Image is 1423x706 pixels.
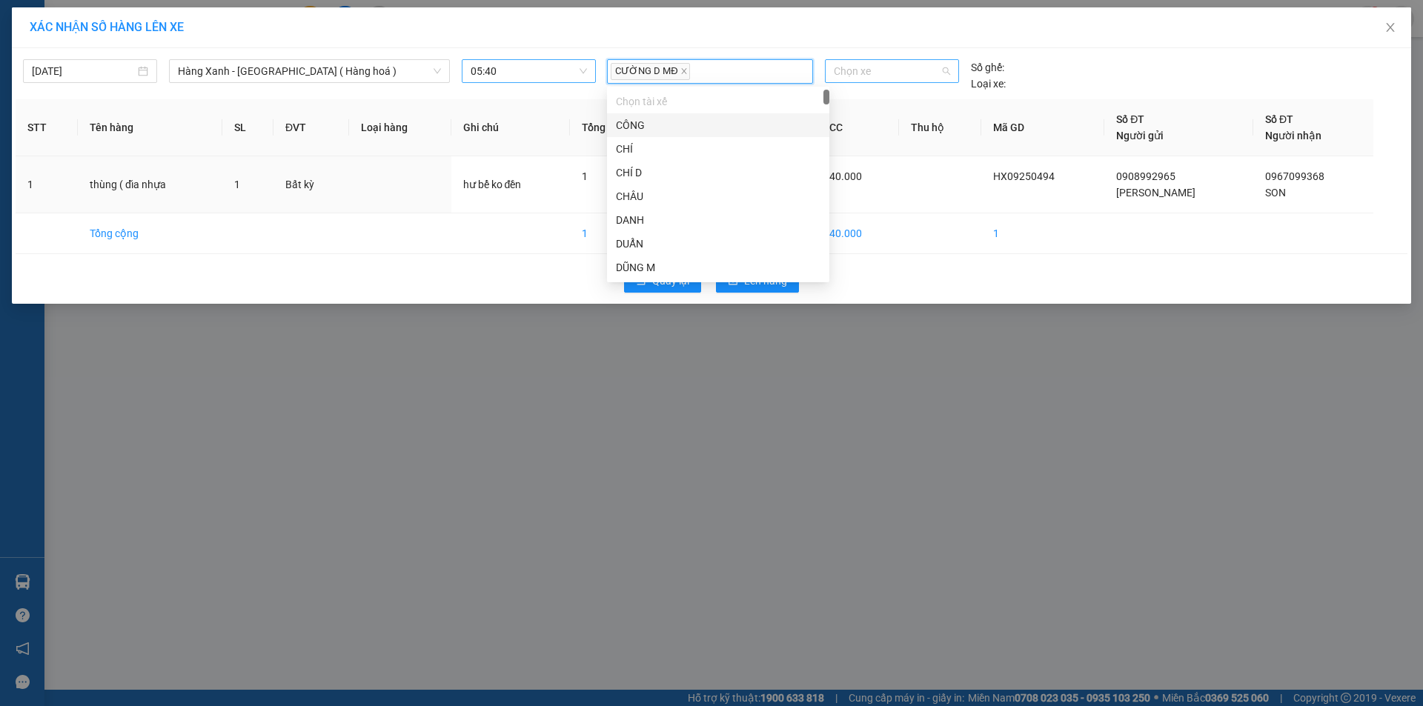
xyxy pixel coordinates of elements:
th: Ghi chú [451,99,570,156]
td: Tổng cộng [78,213,222,254]
span: environment [7,82,18,93]
td: 1 [981,213,1104,254]
span: Người nhận [1265,130,1321,141]
span: 05:40 [471,60,587,82]
span: close [1384,21,1396,33]
span: rollback [636,276,646,287]
td: 1 [570,213,659,254]
th: Tổng cước [658,99,764,156]
span: [PERSON_NAME] [1116,187,1195,199]
span: Quay lại [652,273,689,289]
span: 0908992965 [1116,170,1175,182]
th: CR [764,99,817,156]
th: STT [16,99,78,156]
td: 40.000 [817,213,899,254]
span: Số ghế: [971,59,1004,76]
th: ĐVT [273,99,350,156]
span: XÁC NHẬN SỐ HÀNG LÊN XE [30,20,184,34]
input: 14/09/2025 [32,63,135,79]
th: Thu hộ [899,99,981,156]
span: upload [728,276,738,287]
span: HX09250494 [993,170,1055,182]
span: SON [1265,187,1286,199]
b: 450H, [GEOGRAPHIC_DATA], P21 [7,81,99,126]
button: uploadLên hàng [716,269,799,293]
td: thùng ( dĩa nhựa [78,156,222,213]
span: 40.000 [670,170,703,182]
td: 40.000 [658,213,764,254]
span: Chọn xe [834,60,949,82]
span: Lên hàng [744,273,787,289]
th: Tổng SL [570,99,659,156]
span: close [680,67,688,75]
th: Tên hàng [78,99,222,156]
span: 1 [234,179,240,190]
li: VP Nhơn Trạch [102,63,197,79]
li: VP Hàng Xanh [7,63,102,79]
img: logo.jpg [7,7,59,59]
th: SL [222,99,273,156]
th: CC [817,99,899,156]
span: Số ĐT [1116,113,1144,125]
span: Số ĐT [1265,113,1293,125]
span: 0967099368 [1265,170,1324,182]
li: Hoa Mai [7,7,215,36]
span: Người gửi [1116,130,1164,141]
span: down [433,67,442,76]
span: Loại xe: [971,76,1006,92]
span: 40.000 [829,170,862,182]
span: Hàng Xanh - Long Hải ( Hàng hoá ) [178,60,441,82]
button: Close [1370,7,1411,49]
td: Bất kỳ [273,156,350,213]
button: rollbackQuay lại [624,269,701,293]
span: CƯỜNG D MĐ [611,63,689,80]
span: hư bể ko đền [463,179,522,190]
span: 1 [582,170,588,182]
td: 1 [16,156,78,213]
th: Mã GD [981,99,1104,156]
th: Loại hàng [349,99,451,156]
